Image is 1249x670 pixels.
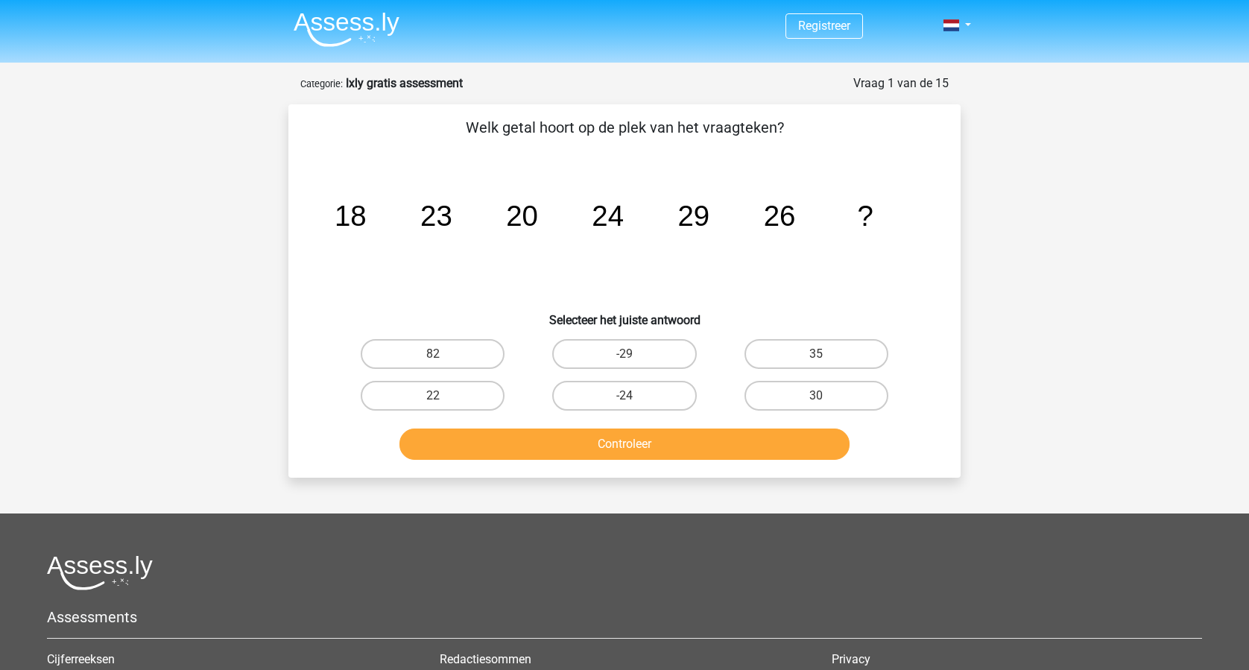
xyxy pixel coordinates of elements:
[312,116,937,139] p: Welk getal hoort op de plek van het vraagteken?
[47,608,1202,626] h5: Assessments
[744,339,888,369] label: 35
[300,78,343,89] small: Categorie:
[440,652,531,666] a: Redactiesommen
[853,75,949,92] div: Vraag 1 van de 15
[335,200,367,232] tspan: 18
[677,200,709,232] tspan: 29
[47,652,115,666] a: Cijferreeksen
[312,301,937,327] h6: Selecteer het juiste antwoord
[361,339,505,369] label: 82
[420,200,452,232] tspan: 23
[346,76,463,90] strong: Ixly gratis assessment
[506,200,538,232] tspan: 20
[857,200,873,232] tspan: ?
[399,429,850,460] button: Controleer
[798,19,850,33] a: Registreer
[361,381,505,411] label: 22
[592,200,624,232] tspan: 24
[552,381,696,411] label: -24
[552,339,696,369] label: -29
[764,200,796,232] tspan: 26
[294,12,399,47] img: Assessly
[744,381,888,411] label: 30
[832,652,870,666] a: Privacy
[47,555,153,590] img: Assessly logo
